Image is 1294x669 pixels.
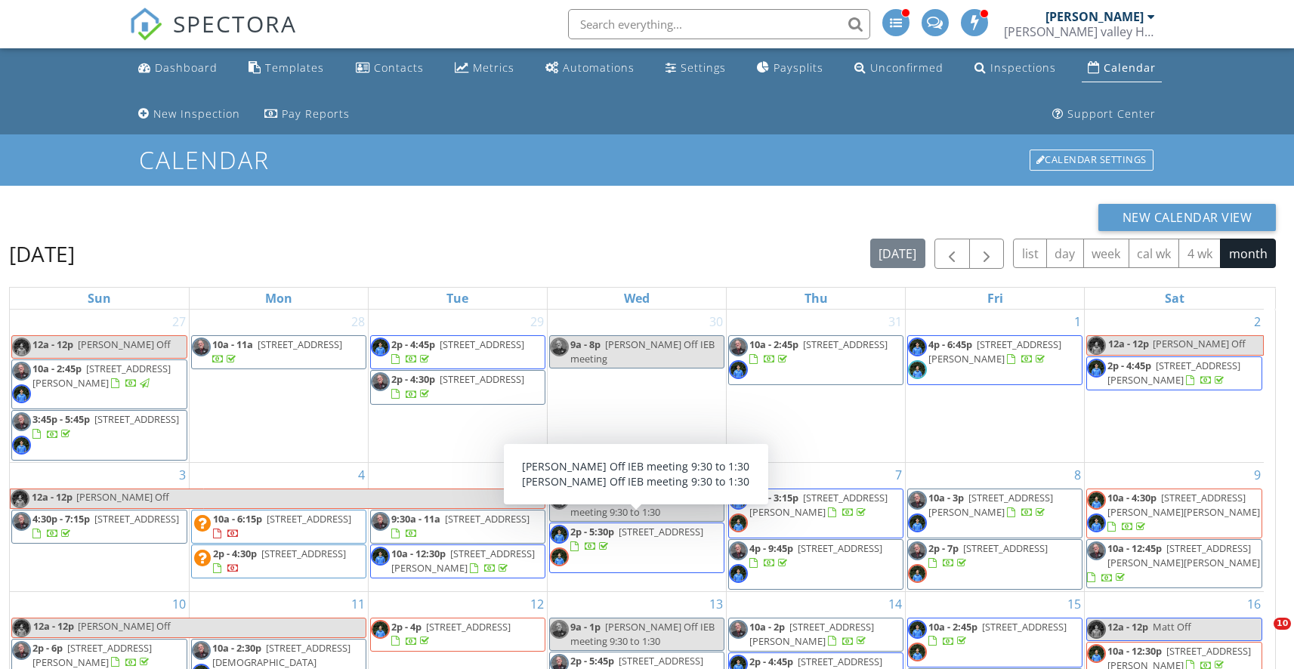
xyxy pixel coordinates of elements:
[907,335,1082,385] a: 4p - 6:45p [STREET_ADDRESS][PERSON_NAME]
[619,525,703,538] span: [STREET_ADDRESS]
[1087,620,1106,639] img: img_6870.jpg
[749,338,888,365] a: 10a - 2:45p [STREET_ADDRESS]
[870,60,943,75] div: Unconfirmed
[1251,463,1264,487] a: Go to August 9, 2025
[212,338,342,365] a: 10a - 11a [STREET_ADDRESS]
[774,60,823,75] div: Paysplits
[749,491,888,519] span: [STREET_ADDRESS][PERSON_NAME]
[370,370,545,404] a: 2p - 4:30p [STREET_ADDRESS]
[189,462,368,591] td: Go to August 4, 2025
[550,620,569,639] img: screenshot_20241030_105159_gallery.jpg
[539,54,641,82] a: Automations (Advanced)
[370,618,545,652] a: 2p - 4p [STREET_ADDRESS]
[391,620,422,634] span: 2p - 4p
[368,462,547,591] td: Go to August 5, 2025
[11,410,187,460] a: 3:45p - 5:45p [STREET_ADDRESS]
[32,362,82,375] span: 10a - 2:45p
[713,463,726,487] a: Go to August 6, 2025
[892,463,905,487] a: Go to August 7, 2025
[1087,359,1106,378] img: img_6870.jpg
[729,541,748,560] img: screenshot_20241030_105159_gallery.jpg
[348,310,368,334] a: Go to July 28, 2025
[1071,310,1084,334] a: Go to August 1, 2025
[213,512,262,526] span: 10a - 6:15p
[391,547,535,575] a: 10a - 12:30p [STREET_ADDRESS][PERSON_NAME]
[348,592,368,616] a: Go to August 11, 2025
[570,525,614,538] span: 2p - 5:30p
[176,463,189,487] a: Go to August 3, 2025
[32,641,152,669] a: 2p - 6p [STREET_ADDRESS][PERSON_NAME]
[547,462,726,591] td: Go to August 6, 2025
[426,620,511,634] span: [STREET_ADDRESS]
[1244,592,1264,616] a: Go to August 16, 2025
[749,620,785,634] span: 10a - 2p
[12,338,31,356] img: img_6857.jpg
[1178,239,1221,268] button: 4 wk
[706,310,726,334] a: Go to July 30, 2025
[928,338,1061,365] span: [STREET_ADDRESS][PERSON_NAME]
[192,641,211,660] img: screenshot_20241030_105159_gallery.jpg
[928,491,964,504] span: 10a - 3p
[371,620,390,639] img: img_6857.jpg
[10,462,189,591] td: Go to August 3, 2025
[550,525,569,544] img: img_6870.jpg
[934,239,970,270] button: Previous month
[11,489,29,508] img: img_6857.jpg
[1251,310,1264,334] a: Go to August 2, 2025
[391,620,511,648] a: 2p - 4p [STREET_ADDRESS]
[1129,239,1180,268] button: cal wk
[749,541,882,569] a: 4p - 9:45p [STREET_ADDRESS]
[549,523,724,572] a: 2p - 5:30p [STREET_ADDRESS]
[749,541,793,555] span: 4p - 9:45p
[212,641,261,655] span: 10a - 2:30p
[681,60,726,75] div: Settings
[78,619,171,633] span: [PERSON_NAME] Off
[1153,337,1246,350] span: [PERSON_NAME] Off
[191,544,366,578] a: 2p - 4:30p [STREET_ADDRESS]
[32,618,75,637] span: 12a - 12p
[169,592,189,616] a: Go to August 10, 2025
[1086,539,1262,588] a: 10a - 12:45p [STREET_ADDRESS][PERSON_NAME][PERSON_NAME]
[1220,239,1276,268] button: month
[391,512,440,526] span: 9:30a - 11a
[885,310,905,334] a: Go to July 31, 2025
[749,491,888,519] a: 10a - 3:15p [STREET_ADDRESS][PERSON_NAME]
[153,106,240,121] div: New Inspection
[371,338,390,356] img: img_6870.jpg
[1274,618,1291,630] span: 10
[1087,541,1260,584] a: 10a - 12:45p [STREET_ADDRESS][PERSON_NAME][PERSON_NAME]
[908,338,927,356] img: img_6870.jpg
[12,641,31,660] img: screenshot_20241030_105159_gallery.jpg
[1107,491,1157,504] span: 10a - 4:30p
[570,491,715,519] span: [PERSON_NAME] Off IEB meeting 9:30 to 1:30
[870,239,925,268] button: [DATE]
[906,310,1085,462] td: Go to August 1, 2025
[1067,106,1156,121] div: Support Center
[473,60,514,75] div: Metrics
[32,338,73,351] span: 12a - 12p
[85,288,114,309] a: Sunday
[368,310,547,462] td: Go to July 29, 2025
[968,54,1062,82] a: Inspections
[261,547,346,560] span: [STREET_ADDRESS]
[963,541,1048,555] span: [STREET_ADDRESS]
[191,510,366,544] a: 10a - 6:15p [STREET_ADDRESS]
[213,547,346,575] a: 2p - 4:30p [STREET_ADDRESS]
[355,463,368,487] a: Go to August 4, 2025
[32,362,171,390] a: 10a - 2:45p [STREET_ADDRESS][PERSON_NAME]
[568,9,870,39] input: Search everything...
[728,335,903,385] a: 10a - 2:45p [STREET_ADDRESS]
[570,491,601,504] span: 9a - 1p
[570,338,601,351] span: 9a - 8p
[908,541,927,560] img: screenshot_20241030_105159_gallery.jpg
[1071,463,1084,487] a: Go to August 8, 2025
[570,620,601,634] span: 9a - 1p
[191,335,366,369] a: 10a - 11a [STREET_ADDRESS]
[729,564,748,583] img: img_6870.jpg
[12,512,31,531] img: screenshot_20241030_105159_gallery.jpg
[729,491,748,510] img: img_6870.jpg
[12,436,31,455] img: img_6870.jpg
[192,338,211,356] img: screenshot_20241030_105159_gallery.jpg
[443,288,471,309] a: Tuesday
[132,54,224,82] a: Dashboard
